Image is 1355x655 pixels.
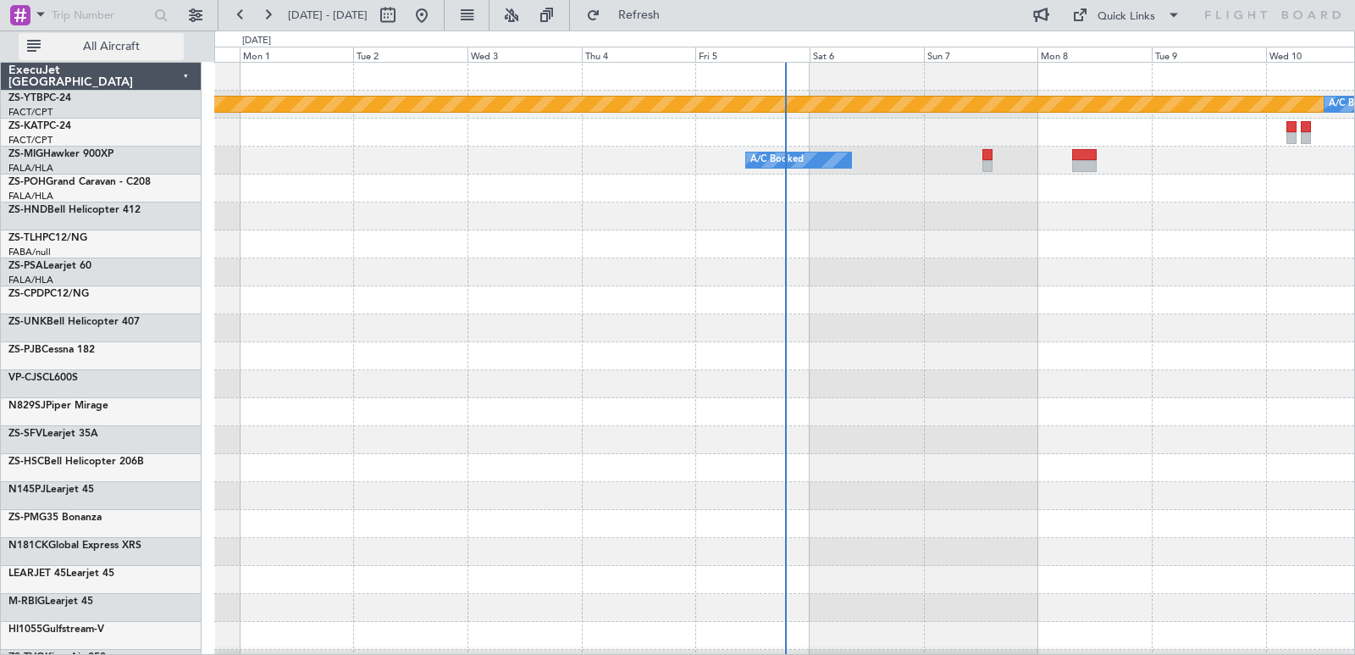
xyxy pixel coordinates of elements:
[8,246,51,258] a: FABA/null
[8,121,71,131] a: ZS-KATPC-24
[8,233,42,243] span: ZS-TLH
[8,205,47,215] span: ZS-HND
[8,177,151,187] a: ZS-POHGrand Caravan - C208
[8,93,71,103] a: ZS-YTBPC-24
[8,106,53,119] a: FACT/CPT
[8,345,41,355] span: ZS-PJB
[8,569,114,579] a: LEARJET 45Learjet 45
[8,401,46,411] span: N829SJ
[8,190,53,203] a: FALA/HLA
[1152,47,1266,62] div: Tue 9
[8,177,46,187] span: ZS-POH
[288,8,368,23] span: [DATE] - [DATE]
[242,34,271,48] div: [DATE]
[8,289,89,299] a: ZS-CPDPC12/NG
[8,457,44,467] span: ZS-HSC
[8,205,141,215] a: ZS-HNDBell Helicopter 412
[240,47,354,62] div: Mon 1
[8,289,44,299] span: ZS-CPD
[8,401,108,411] a: N829SJPiper Mirage
[578,2,680,29] button: Refresh
[8,261,91,271] a: ZS-PSALearjet 60
[1037,47,1152,62] div: Mon 8
[8,597,45,607] span: M-RBIG
[8,162,53,175] a: FALA/HLA
[8,485,46,495] span: N145PJ
[1098,8,1155,25] div: Quick Links
[8,261,43,271] span: ZS-PSA
[8,274,53,286] a: FALA/HLA
[8,624,42,635] span: HI1055
[1064,2,1189,29] button: Quick Links
[8,429,98,439] a: ZS-SFVLearjet 35A
[353,47,467,62] div: Tue 2
[8,373,42,383] span: VP-CJS
[8,345,95,355] a: ZS-PJBCessna 182
[44,41,179,53] span: All Aircraft
[8,149,43,159] span: ZS-MIG
[8,134,53,147] a: FACT/CPT
[582,47,696,62] div: Thu 4
[467,47,582,62] div: Wed 3
[8,149,113,159] a: ZS-MIGHawker 900XP
[8,624,104,635] a: HI1055Gulfstream-V
[8,317,140,327] a: ZS-UNKBell Helicopter 407
[810,47,924,62] div: Sat 6
[8,597,93,607] a: M-RBIGLearjet 45
[8,121,43,131] span: ZS-KAT
[8,373,78,383] a: VP-CJSCL600S
[8,93,43,103] span: ZS-YTB
[8,429,42,439] span: ZS-SFV
[750,147,804,173] div: A/C Booked
[8,485,94,495] a: N145PJLearjet 45
[8,317,47,327] span: ZS-UNK
[8,513,102,523] a: ZS-PMG35 Bonanza
[8,569,66,579] span: LEARJET 45
[52,3,149,28] input: Trip Number
[8,541,48,551] span: N181CK
[924,47,1038,62] div: Sun 7
[8,513,47,523] span: ZS-PMG
[695,47,810,62] div: Fri 5
[19,33,184,60] button: All Aircraft
[8,233,87,243] a: ZS-TLHPC12/NG
[604,9,675,21] span: Refresh
[8,457,144,467] a: ZS-HSCBell Helicopter 206B
[8,541,141,551] a: N181CKGlobal Express XRS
